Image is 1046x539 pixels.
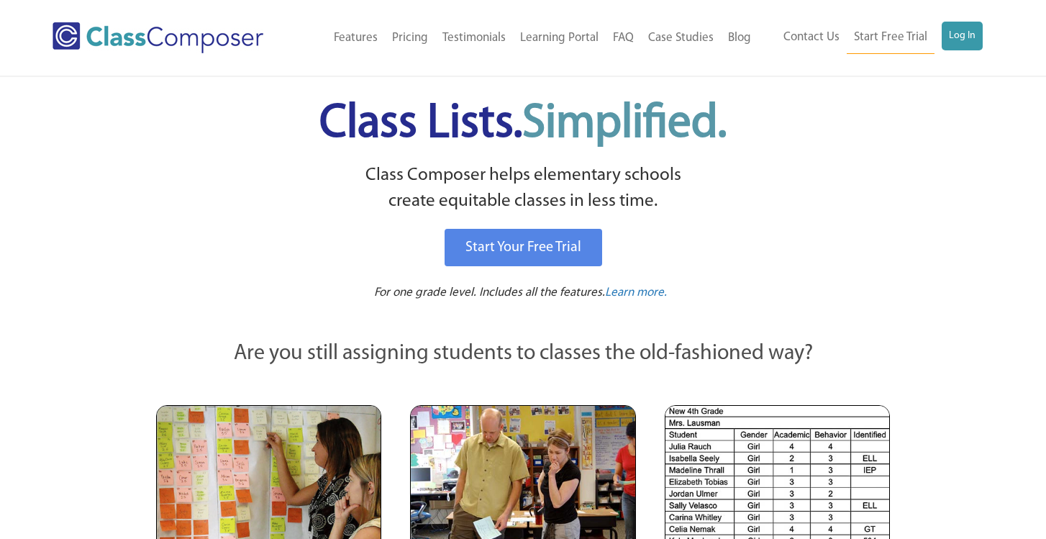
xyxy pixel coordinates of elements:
[513,22,606,54] a: Learning Portal
[327,22,385,54] a: Features
[522,101,727,148] span: Simplified.
[299,22,758,54] nav: Header Menu
[758,22,983,54] nav: Header Menu
[445,229,602,266] a: Start Your Free Trial
[776,22,847,53] a: Contact Us
[606,22,641,54] a: FAQ
[465,240,581,255] span: Start Your Free Trial
[156,338,890,370] p: Are you still assigning students to classes the old-fashioned way?
[154,163,892,215] p: Class Composer helps elementary schools create equitable classes in less time.
[53,22,263,53] img: Class Composer
[319,101,727,148] span: Class Lists.
[847,22,934,54] a: Start Free Trial
[641,22,721,54] a: Case Studies
[721,22,758,54] a: Blog
[374,286,605,299] span: For one grade level. Includes all the features.
[605,284,667,302] a: Learn more.
[605,286,667,299] span: Learn more.
[942,22,983,50] a: Log In
[435,22,513,54] a: Testimonials
[385,22,435,54] a: Pricing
